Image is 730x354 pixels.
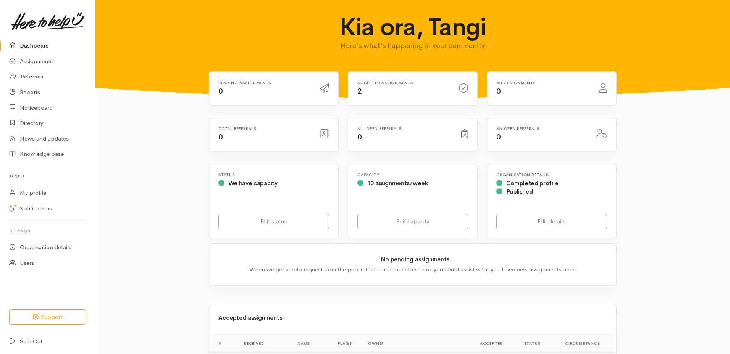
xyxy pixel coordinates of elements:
[218,81,311,85] h6: Pending assignments
[496,173,607,177] h6: Organisation Details
[332,335,362,353] th: Flags
[9,226,86,236] h6: Settings
[263,40,562,51] p: Here's what's happening in your community
[362,335,474,353] th: Owner
[263,14,562,40] h1: Kia ora, Tangi
[506,187,533,195] span: Published
[518,335,559,353] th: Status
[9,309,86,325] button: Support
[218,86,223,96] span: 0
[291,335,332,353] th: Name
[9,171,86,182] h6: Profile
[506,179,559,187] span: Completed profile
[221,265,605,274] div: When we get a help request from the public that our Connectors think you could assist with, you'l...
[357,173,468,177] h6: Capacity
[496,132,501,142] span: 0
[381,256,449,263] b: No pending assignments
[209,335,238,353] th: #
[238,335,291,353] th: Received
[357,132,362,142] span: 0
[218,214,329,229] a: Edit status
[357,127,452,131] h6: All open referrals
[218,314,282,321] b: Accepted assignments
[559,335,616,353] th: Circumstance
[496,81,590,85] h6: My assignments
[228,179,278,187] span: We have capacity
[496,214,607,229] a: Edit details
[357,214,468,229] a: Edit capacity
[496,86,501,96] span: 0
[218,132,223,142] span: 0
[357,81,450,85] h6: Accepted assignments
[474,335,518,353] th: Accepted
[357,86,362,96] span: 2
[218,173,329,177] h6: Status
[367,179,428,187] span: 10 assignments/week
[218,127,311,131] h6: Total referrals
[496,127,586,131] h6: My open referrals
